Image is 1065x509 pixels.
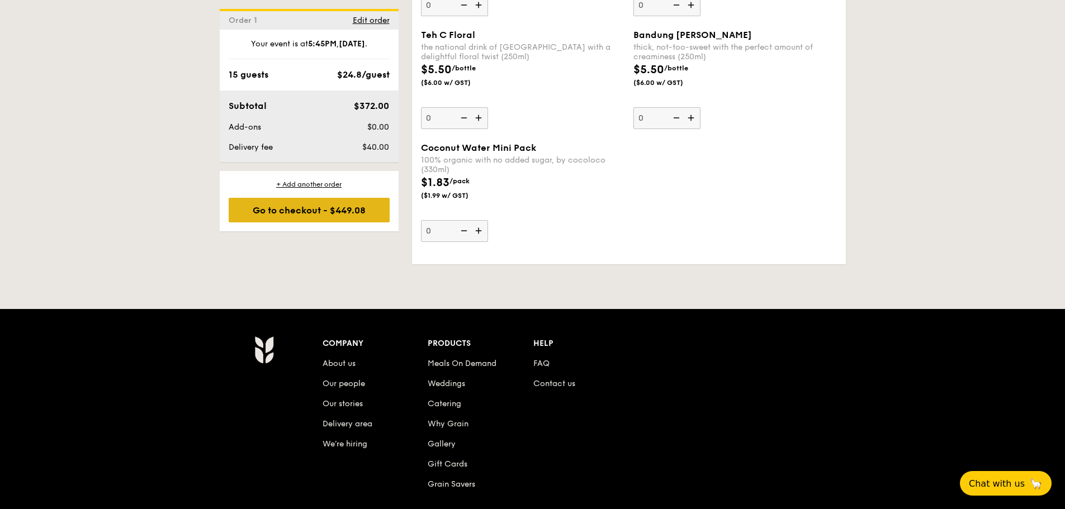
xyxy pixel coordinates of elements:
[452,64,476,72] span: /bottle
[421,63,452,77] span: $5.50
[421,78,497,87] span: ($6.00 w/ GST)
[323,399,363,408] a: Our stories
[254,336,274,364] img: AYc88T3wAAAABJRU5ErkJggg==
[323,336,428,351] div: Company
[354,101,389,111] span: $372.00
[428,336,533,351] div: Products
[337,68,390,82] div: $24.8/guest
[471,220,488,241] img: icon-add.58712e84.svg
[421,107,488,129] input: Teh C Floralthe national drink of [GEOGRAPHIC_DATA] with a delightful floral twist (250ml)$5.50/b...
[229,68,268,82] div: 15 guests
[367,122,389,132] span: $0.00
[455,107,471,129] img: icon-reduce.1d2dbef1.svg
[323,439,367,449] a: We’re hiring
[667,107,684,129] img: icon-reduce.1d2dbef1.svg
[428,419,468,429] a: Why Grain
[684,107,700,129] img: icon-add.58712e84.svg
[421,191,497,200] span: ($1.99 w/ GST)
[960,471,1052,496] button: Chat with us🦙
[229,142,273,152] span: Delivery fee
[323,379,365,388] a: Our people
[229,39,390,59] div: Your event is at , .
[339,39,365,49] strong: [DATE]
[533,336,639,351] div: Help
[323,359,356,368] a: About us
[1029,477,1043,490] span: 🦙
[421,220,488,242] input: Coconut Water Mini Pack100% organic with no added sugar, by cocoloco (330ml)$1.83/pack($1.99 w/ GST)
[421,155,624,174] div: 100% organic with no added sugar, by cocoloco (330ml)
[633,78,709,87] span: ($6.00 w/ GST)
[471,107,488,129] img: icon-add.58712e84.svg
[421,42,624,61] div: the national drink of [GEOGRAPHIC_DATA] with a delightful floral twist (250ml)
[533,359,550,368] a: FAQ
[229,122,261,132] span: Add-ons
[308,39,337,49] strong: 5:45PM
[449,177,470,185] span: /pack
[664,64,688,72] span: /bottle
[533,379,575,388] a: Contact us
[353,16,390,25] span: Edit order
[421,142,536,153] span: Coconut Water Mini Pack
[633,42,837,61] div: thick, not-too-sweet with the perfect amount of creaminess (250ml)
[229,198,390,222] div: Go to checkout - $449.08
[428,399,461,408] a: Catering
[428,479,475,489] a: Grain Savers
[969,478,1025,489] span: Chat with us
[455,220,471,241] img: icon-reduce.1d2dbef1.svg
[633,107,700,129] input: Bandung [PERSON_NAME]thick, not-too-sweet with the perfect amount of creaminess (250ml)$5.50/bott...
[229,16,262,25] span: Order 1
[362,142,389,152] span: $40.00
[428,459,467,469] a: Gift Cards
[421,176,449,189] span: $1.83
[428,359,496,368] a: Meals On Demand
[421,30,475,40] span: Teh C Floral
[633,63,664,77] span: $5.50
[428,439,456,449] a: Gallery
[633,30,752,40] span: Bandung [PERSON_NAME]
[229,180,390,189] div: + Add another order
[428,379,465,388] a: Weddings
[323,419,372,429] a: Delivery area
[229,101,267,111] span: Subtotal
